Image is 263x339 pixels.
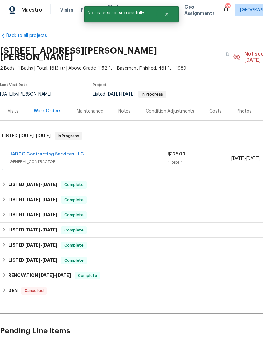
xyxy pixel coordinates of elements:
span: Maestro [21,7,42,13]
span: [DATE] [56,273,71,278]
span: [DATE] [107,92,120,96]
div: Photos [237,108,252,114]
span: [DATE] [25,258,40,262]
h6: LISTED [9,257,57,264]
span: Visits [60,7,73,13]
h6: LISTED [9,226,57,234]
button: Close [156,8,177,20]
span: - [25,182,57,187]
span: In Progress [139,92,166,96]
h6: LISTED [9,196,57,204]
span: In Progress [55,133,82,139]
div: Costs [209,108,222,114]
span: [DATE] [42,228,57,232]
span: - [19,133,51,138]
span: - [107,92,135,96]
span: [DATE] [25,182,40,187]
span: $125.00 [168,152,185,156]
span: [DATE] [42,213,57,217]
h6: BRN [9,287,18,295]
span: [DATE] [42,243,57,247]
span: [DATE] [25,213,40,217]
span: - [25,258,57,262]
div: 97 [225,4,230,10]
span: Project [93,83,107,87]
div: Work Orders [34,108,61,114]
h6: LISTED [9,211,57,219]
span: Complete [62,227,86,233]
div: 1 Repair [168,159,231,166]
div: Visits [8,108,19,114]
span: [DATE] [25,228,40,232]
span: - [25,243,57,247]
span: [DATE] [42,182,57,187]
span: Complete [62,182,86,188]
span: Complete [62,212,86,218]
span: Cancelled [22,288,46,294]
span: [DATE] [42,197,57,202]
div: Maintenance [77,108,103,114]
span: [DATE] [121,92,135,96]
span: [DATE] [36,133,51,138]
span: Work Orders [108,4,124,16]
span: Geo Assignments [184,4,215,16]
span: Complete [62,197,86,203]
div: Condition Adjustments [146,108,194,114]
span: [DATE] [39,273,54,278]
span: [DATE] [231,156,245,161]
div: Notes [118,108,131,114]
span: - [231,155,260,162]
button: Copy Address [222,48,233,60]
h6: LISTED [9,181,57,189]
span: - [39,273,71,278]
span: [DATE] [25,243,40,247]
span: Listed [93,92,166,96]
span: [DATE] [25,197,40,202]
h6: LISTED [9,242,57,249]
span: - [25,197,57,202]
span: Complete [62,257,86,264]
span: - [25,228,57,232]
span: [DATE] [42,258,57,262]
span: - [25,213,57,217]
h6: LISTED [2,132,51,140]
span: [DATE] [246,156,260,161]
span: Projects [81,7,100,13]
span: Complete [75,272,100,279]
span: Notes created successfully. [84,6,156,20]
span: GENERAL_CONTRACTOR [10,159,168,165]
span: Complete [62,242,86,248]
span: [DATE] [19,133,34,138]
h6: RENOVATION [9,272,71,279]
a: JADCO Contracting Services LLC [10,152,84,156]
